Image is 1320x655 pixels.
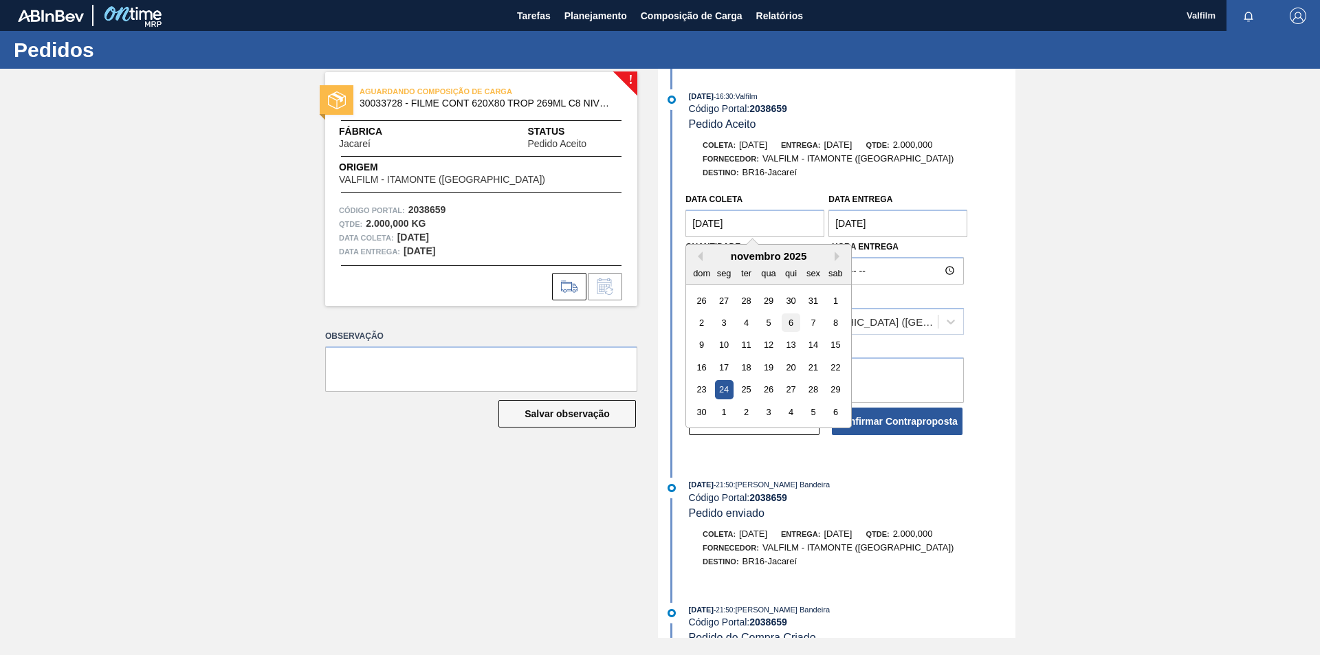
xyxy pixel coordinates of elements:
[685,210,824,237] input: dd/mm/yyyy
[804,336,823,355] div: Choose sexta-feira, 14 de novembro de 2025
[715,380,734,399] div: Choose segunda-feira, 24 de novembro de 2025
[893,529,933,539] span: 2.000,000
[742,167,797,177] span: BR16-Jacareí
[737,403,756,421] div: Choose terça-feira, 2 de dezembro de 2025
[782,403,800,421] div: Choose quinta-feira, 4 de dezembro de 2025
[685,242,740,252] label: Quantidade
[339,175,545,185] span: VALFILM - ITAMONTE ([GEOGRAPHIC_DATA])
[692,358,711,377] div: Choose domingo, 16 de novembro de 2025
[408,204,446,215] strong: 2038659
[737,358,756,377] div: Choose terça-feira, 18 de novembro de 2025
[18,10,84,22] img: TNhmsLtSVTkK8tSr43FrP2fwEKptu5GPRR3wAAAABJRU5ErkJggg==
[760,264,778,282] div: qua
[339,231,394,245] span: Data coleta:
[366,218,426,229] strong: 2.000,000 KG
[517,8,551,24] span: Tarefas
[737,380,756,399] div: Choose terça-feira, 25 de novembro de 2025
[760,336,778,355] div: Choose quarta-feira, 12 de novembro de 2025
[749,103,787,114] strong: 2038659
[1290,8,1306,24] img: Logout
[782,336,800,355] div: Choose quinta-feira, 13 de novembro de 2025
[703,530,736,538] span: Coleta:
[826,380,845,399] div: Choose sábado, 29 de novembro de 2025
[339,124,414,139] span: Fábrica
[893,140,933,150] span: 2.000,000
[804,313,823,332] div: Choose sexta-feira, 7 de novembro de 2025
[14,42,258,58] h1: Pedidos
[689,118,756,130] span: Pedido Aceito
[826,336,845,355] div: Choose sábado, 15 de novembro de 2025
[689,606,714,614] span: [DATE]
[826,291,845,310] div: Choose sábado, 1 de novembro de 2025
[689,632,816,643] span: Pedido de Compra Criado
[782,313,800,332] div: Choose quinta-feira, 6 de novembro de 2025
[703,544,759,552] span: Fornecedor:
[742,556,797,566] span: BR16-Jacareí
[762,153,954,164] span: VALFILM - ITAMONTE ([GEOGRAPHIC_DATA])
[756,8,803,24] span: Relatórios
[693,252,703,261] button: Previous Month
[689,92,714,100] span: [DATE]
[692,291,711,310] div: Choose domingo, 26 de outubro de 2025
[760,291,778,310] div: Choose quarta-feira, 29 de outubro de 2025
[397,232,429,243] strong: [DATE]
[404,245,435,256] strong: [DATE]
[737,264,756,282] div: ter
[737,336,756,355] div: Choose terça-feira, 11 de novembro de 2025
[760,403,778,421] div: Choose quarta-feira, 3 de dezembro de 2025
[641,8,742,24] span: Composição de Carga
[835,252,844,261] button: Next Month
[733,92,757,100] span: : Valfilm
[739,140,767,150] span: [DATE]
[737,291,756,310] div: Choose terça-feira, 28 de outubro de 2025
[826,358,845,377] div: Choose sábado, 22 de novembro de 2025
[1226,6,1270,25] button: Notificações
[782,358,800,377] div: Choose quinta-feira, 20 de novembro de 2025
[692,336,711,355] div: Choose domingo, 9 de novembro de 2025
[339,160,584,175] span: Origem
[832,237,964,257] label: Hora Entrega
[668,96,676,104] img: atual
[325,326,637,346] label: Observação
[828,195,892,204] label: Data entrega
[781,530,820,538] span: Entrega:
[749,492,787,503] strong: 2038659
[715,403,734,421] div: Choose segunda-feira, 1 de dezembro de 2025
[781,141,820,149] span: Entrega:
[762,542,954,553] span: VALFILM - ITAMONTE ([GEOGRAPHIC_DATA])
[804,291,823,310] div: Choose sexta-feira, 31 de outubro de 2025
[804,264,823,282] div: sex
[527,139,586,149] span: Pedido Aceito
[360,85,552,98] span: AGUARDANDO COMPOSIÇÃO DE CARGA
[552,273,586,300] div: Ir para Composição de Carga
[715,336,734,355] div: Choose segunda-feira, 10 de novembro de 2025
[527,124,624,139] span: Status
[804,358,823,377] div: Choose sexta-feira, 21 de novembro de 2025
[588,273,622,300] div: Informar alteração no pedido
[692,313,711,332] div: Choose domingo, 2 de novembro de 2025
[804,380,823,399] div: Choose sexta-feira, 28 de novembro de 2025
[703,557,739,566] span: Destino:
[668,484,676,492] img: atual
[714,93,733,100] span: - 16:30
[686,250,851,262] div: novembro 2025
[328,91,346,109] img: status
[760,358,778,377] div: Choose quarta-feira, 19 de novembro de 2025
[564,8,627,24] span: Planejamento
[826,264,845,282] div: sab
[692,403,711,421] div: Choose domingo, 30 de novembro de 2025
[737,313,756,332] div: Choose terça-feira, 4 de novembro de 2025
[715,264,734,282] div: seg
[828,210,967,237] input: dd/mm/yyyy
[804,403,823,421] div: Choose sexta-feira, 5 de dezembro de 2025
[685,195,742,204] label: Data coleta
[689,480,714,489] span: [DATE]
[749,617,787,628] strong: 2038659
[733,480,830,489] span: : [PERSON_NAME] Bandeira
[782,380,800,399] div: Choose quinta-feira, 27 de novembro de 2025
[714,606,733,614] span: - 21:50
[689,507,764,519] span: Pedido enviado
[826,403,845,421] div: Choose sábado, 6 de dezembro de 2025
[692,380,711,399] div: Choose domingo, 23 de novembro de 2025
[339,203,405,217] span: Código Portal:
